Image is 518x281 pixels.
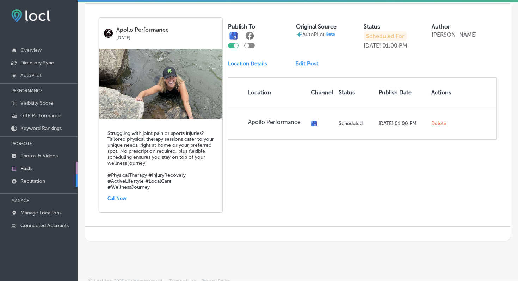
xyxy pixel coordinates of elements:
[104,29,113,38] img: logo
[20,153,58,159] p: Photos & Videos
[325,31,337,37] img: Beta
[20,178,45,184] p: Reputation
[107,130,214,190] h5: Struggling with joint pain or sports injuries? Tailored physical therapy sessions cater to your u...
[364,31,407,41] p: Scheduled For
[20,60,54,66] p: Directory Sync
[20,166,32,171] p: Posts
[302,31,337,38] p: AutoPilot
[20,113,61,119] p: GBP Performance
[20,73,42,79] p: AutoPilot
[99,49,222,119] img: 87831ae3-9ef0-4c1b-bcd1-d7cca69a55b5IMG_8063.jpeg
[378,120,426,126] p: [DATE] 01:00 PM
[228,78,308,107] th: Location
[11,9,50,22] img: fda3e92497d09a02dc62c9cd864e3231.png
[432,23,450,30] label: Author
[248,119,305,125] p: Apollo Performance
[20,125,62,131] p: Keyword Rankings
[336,78,376,107] th: Status
[432,31,477,38] p: [PERSON_NAME]
[364,23,380,30] label: Status
[20,223,69,229] p: Connected Accounts
[308,78,336,107] th: Channel
[364,42,381,49] p: [DATE]
[20,47,42,53] p: Overview
[428,78,454,107] th: Actions
[116,27,217,33] p: Apollo Performance
[339,120,373,126] p: Scheduled
[295,60,324,67] a: Edit Post
[228,61,267,67] p: Location Details
[20,100,53,106] p: Visibility Score
[296,31,302,38] img: autopilot-icon
[296,23,337,30] label: Original Source
[228,23,255,30] label: Publish To
[20,210,61,216] p: Manage Locations
[382,42,407,49] p: 01:00 PM
[376,78,428,107] th: Publish Date
[116,33,217,40] p: [DATE]
[431,120,446,127] span: Delete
